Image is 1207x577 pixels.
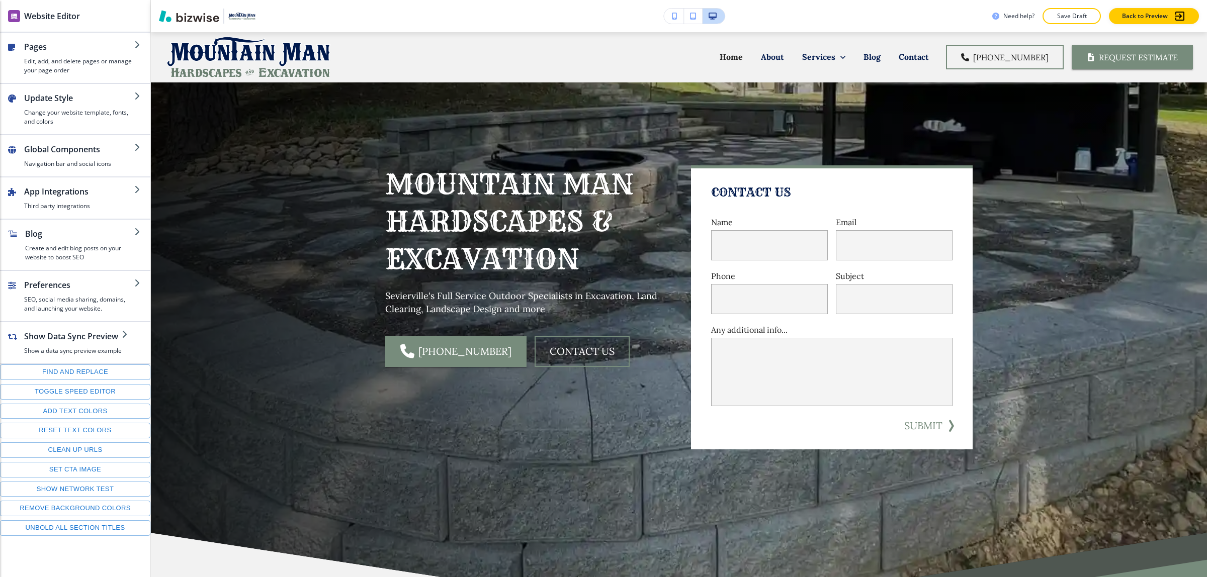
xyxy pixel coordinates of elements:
h4: Change your website template, fonts, and colors [24,108,134,126]
button: SUBMIT [904,418,942,433]
button: Request Estimate [1072,45,1193,69]
h4: Show a data sync preview example [24,346,122,355]
h4: Navigation bar and social icons [24,159,134,168]
button: Save Draft [1043,8,1101,24]
p: Phone [711,270,828,282]
img: Mountain Man Hardscapes & Excavation [166,36,331,78]
h2: Website Editor [24,10,80,22]
img: Bizwise Logo [159,10,219,22]
p: Services [802,51,835,63]
img: editor icon [8,10,20,22]
h4: Create and edit blog posts on your website to boost SEO [25,244,134,262]
h2: Pages [24,41,134,53]
h2: Preferences [24,279,134,291]
p: Home [720,51,743,63]
h4: SEO, social media sharing, domains, and launching your website. [24,295,134,313]
a: [PHONE_NUMBER] [946,45,1064,69]
p: Back to Preview [1122,12,1168,21]
p: Email [836,217,953,228]
h2: Show Data Sync Preview [24,330,122,342]
h4: Third party integrations [24,202,134,211]
p: Blog [864,51,881,63]
span: Contact Us [711,184,791,200]
p: Subject [836,270,953,282]
h2: App Integrations [24,185,134,198]
p: Save Draft [1056,12,1088,21]
h2: Blog [25,228,134,240]
a: [PHONE_NUMBER] [385,336,527,367]
p: Sevierville's Full Service Outdoor Specialists in Excavation, Land Clearing, Landscape Design and... [385,290,667,316]
h4: Edit, add, and delete pages or manage your page order [24,57,134,75]
button: contact us [535,336,630,367]
p: Name [711,217,828,228]
p: About [761,51,784,63]
h3: Need help? [1003,12,1034,21]
p: Any additional info... [711,324,953,336]
p: Contact [899,51,929,63]
p: Mountain Man Hardscapes & Excavation [385,165,667,277]
h2: Update Style [24,92,134,104]
h2: Global Components [24,143,134,155]
img: Your Logo [228,13,255,20]
button: Back to Preview [1109,8,1199,24]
